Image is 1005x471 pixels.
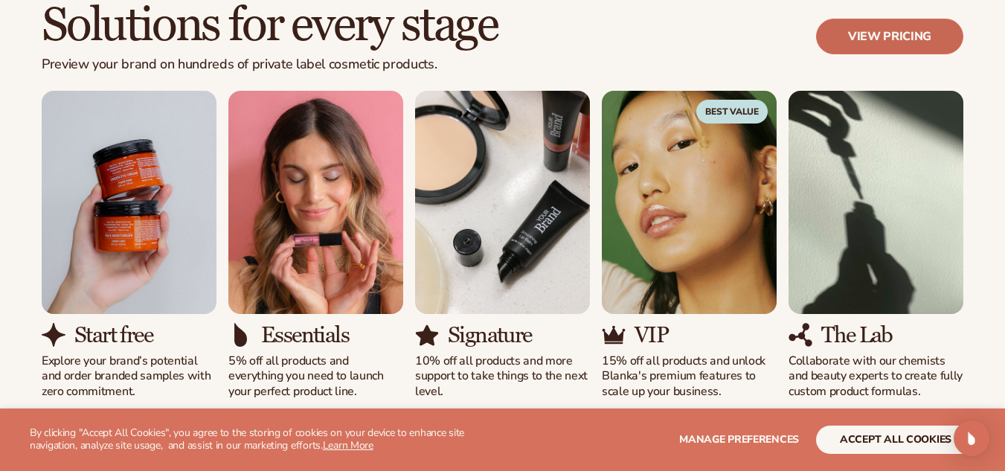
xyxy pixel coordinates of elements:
img: Shopify Image 7 [42,91,216,314]
p: By clicking "Accept All Cookies", you agree to the storing of cookies on your device to enhance s... [30,427,496,452]
img: Shopify Image 15 [789,91,963,314]
div: 5 / 5 [789,91,963,400]
span: Manage preferences [679,432,799,446]
a: View pricing [816,19,963,54]
img: Shopify Image 16 [789,323,812,347]
p: Explore your brand’s potential and order branded samples with zero commitment. [42,353,216,400]
h3: VIP [635,323,668,347]
p: 10% off all products and more support to take things to the next level. [415,353,590,400]
h3: Start free [74,323,152,347]
button: accept all cookies [816,426,975,454]
div: Open Intercom Messenger [954,420,989,456]
span: Best Value [696,100,768,124]
p: Collaborate with our chemists and beauty experts to create fully custom product formulas. [789,353,963,400]
img: Shopify Image 11 [415,91,590,314]
p: 5% off all products and everything you need to launch your perfect product line. [228,353,403,400]
div: 2 / 5 [228,91,403,400]
img: Shopify Image 9 [228,91,403,314]
h3: The Lab [821,323,893,347]
img: Shopify Image 12 [415,323,439,347]
div: 1 / 5 [42,91,216,400]
button: Manage preferences [679,426,799,454]
div: 4 / 5 [602,91,777,400]
img: Shopify Image 10 [228,323,252,347]
h3: Signature [448,323,532,347]
a: Learn More [323,438,373,452]
p: 15% off all products and unlock Blanka's premium features to scale up your business. [602,353,777,400]
img: Shopify Image 8 [42,323,65,347]
h2: Solutions for every stage [42,1,498,51]
p: Preview your brand on hundreds of private label cosmetic products. [42,57,498,73]
img: Shopify Image 13 [602,91,777,314]
div: 3 / 5 [415,91,590,400]
img: Shopify Image 14 [602,323,626,347]
h3: Essentials [261,323,349,347]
